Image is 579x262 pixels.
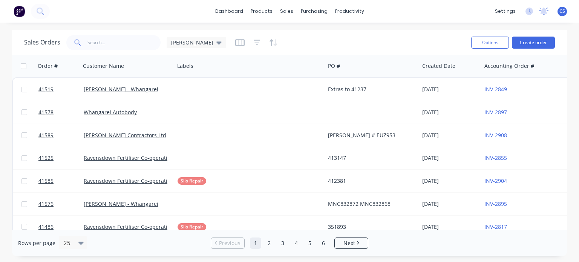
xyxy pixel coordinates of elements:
span: Next [343,239,355,247]
span: Silo Repair [181,223,203,231]
span: 41589 [38,132,54,139]
div: Customer Name [83,62,124,70]
a: Ravensdown Fertiliser Co-operative [84,154,173,161]
input: Search... [87,35,161,50]
div: products [247,6,276,17]
button: Silo Repair [178,177,206,185]
div: Labels [177,62,193,70]
a: Previous page [211,239,244,247]
a: [PERSON_NAME] - Whangarei [84,86,158,93]
a: 41525 [38,147,84,169]
div: Accounting Order # [484,62,534,70]
a: INV-2897 [484,109,507,116]
div: Extras to 41237 [328,86,412,93]
div: productivity [331,6,368,17]
a: Ravensdown Fertiliser Co-operative [84,223,173,230]
div: [DATE] [422,132,478,139]
span: 41519 [38,86,54,93]
div: [DATE] [422,109,478,116]
span: Rows per page [18,239,55,247]
div: settings [491,6,519,17]
a: INV-2895 [484,200,507,207]
button: Create order [512,37,555,49]
button: Options [471,37,509,49]
div: sales [276,6,297,17]
a: dashboard [211,6,247,17]
span: 41576 [38,200,54,208]
a: INV-2904 [484,177,507,184]
a: Page 6 [318,237,329,249]
div: PO # [328,62,340,70]
a: 41486 [38,216,84,238]
a: Page 5 [304,237,316,249]
div: Created Date [422,62,455,70]
div: [PERSON_NAME] # EUZ953 [328,132,412,139]
a: Page 4 [291,237,302,249]
div: 351893 [328,223,412,231]
a: Page 2 [263,237,275,249]
a: 41519 [38,78,84,101]
div: Order # [38,62,58,70]
a: INV-2908 [484,132,507,139]
img: Factory [14,6,25,17]
a: [PERSON_NAME] Contractors Ltd [84,132,166,139]
a: INV-2849 [484,86,507,93]
a: [PERSON_NAME] - Whangarei [84,200,158,207]
div: [DATE] [422,154,478,162]
span: 41486 [38,223,54,231]
a: 41589 [38,124,84,147]
a: 41578 [38,101,84,124]
a: INV-2855 [484,154,507,161]
div: purchasing [297,6,331,17]
span: 41525 [38,154,54,162]
span: [PERSON_NAME] [171,38,213,46]
a: Page 1 is your current page [250,237,261,249]
div: [DATE] [422,223,478,231]
div: [DATE] [422,177,478,185]
span: CS [559,8,565,15]
button: Silo Repair [178,223,206,231]
span: Previous [219,239,240,247]
a: Whangarei Autobody [84,109,137,116]
div: [DATE] [422,86,478,93]
h1: Sales Orders [24,39,60,46]
a: Next page [335,239,368,247]
div: [DATE] [422,200,478,208]
a: Ravensdown Fertiliser Co-operative [84,177,173,184]
div: MNC832872 MNC832868 [328,200,412,208]
ul: Pagination [208,237,371,249]
a: 41585 [38,170,84,192]
span: Silo Repair [181,177,203,185]
div: 412381 [328,177,412,185]
span: 41578 [38,109,54,116]
a: INV-2817 [484,223,507,230]
span: 41585 [38,177,54,185]
a: Page 3 [277,237,288,249]
a: 41576 [38,193,84,215]
div: 413147 [328,154,412,162]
